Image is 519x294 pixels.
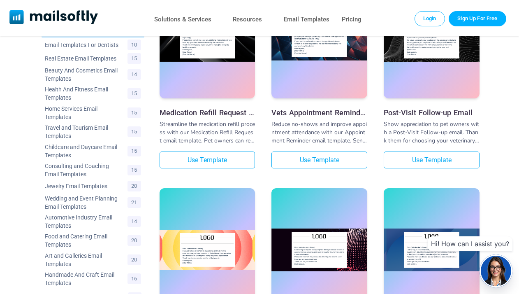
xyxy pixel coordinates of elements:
img: agent [480,256,512,286]
div: Streamline the medication refill process with our Medication Refill Request email template. Pet o... [160,120,255,145]
a: Pricing [342,14,361,26]
a: Trial [449,11,506,26]
a: Category [45,41,123,49]
div: Reduce no-shows and improve appointment attendance with our Appointment Reminder email template. ... [271,120,367,145]
a: Category [45,54,123,63]
a: Category [45,232,123,249]
div: Show appreciation to pet owners with a Post-Visit Follow-up email. Thank them for choosing your v... [384,120,480,145]
a: Use Template [160,152,255,168]
a: Use Template [384,152,480,168]
a: Login [415,11,445,26]
img: Mailsoftly Logo [9,10,98,24]
a: Post-Visit Follow-up Email [384,108,480,117]
a: Category [45,66,123,83]
img: Vets Appointment Reminder Email [271,13,367,61]
a: Category [45,124,123,140]
a: Email Templates [284,14,329,26]
a: Medication Refill Request Email [160,108,255,117]
a: Category [45,143,123,159]
a: Category [45,271,123,287]
a: Category [45,252,123,268]
a: Category [45,213,123,230]
img: Post-Visit Follow-up Email [384,12,480,61]
a: Category [45,182,123,190]
img: Request for Medical Records Email | [271,229,367,271]
a: Category [45,105,123,121]
a: Category [45,85,123,102]
a: Use Template [271,152,367,168]
img: Request for a Prescription Refill Email [384,229,480,271]
a: Category [45,194,123,211]
a: Mailsoftly [9,10,98,26]
a: Category [45,162,123,178]
a: Resources [233,14,262,26]
img: Thank You for Your Service Email | [160,230,255,270]
a: Solutions & Services [154,14,211,26]
div: Hi! How can I assist you? [428,236,512,251]
a: Vets Appointment Reminder Email [271,108,367,117]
